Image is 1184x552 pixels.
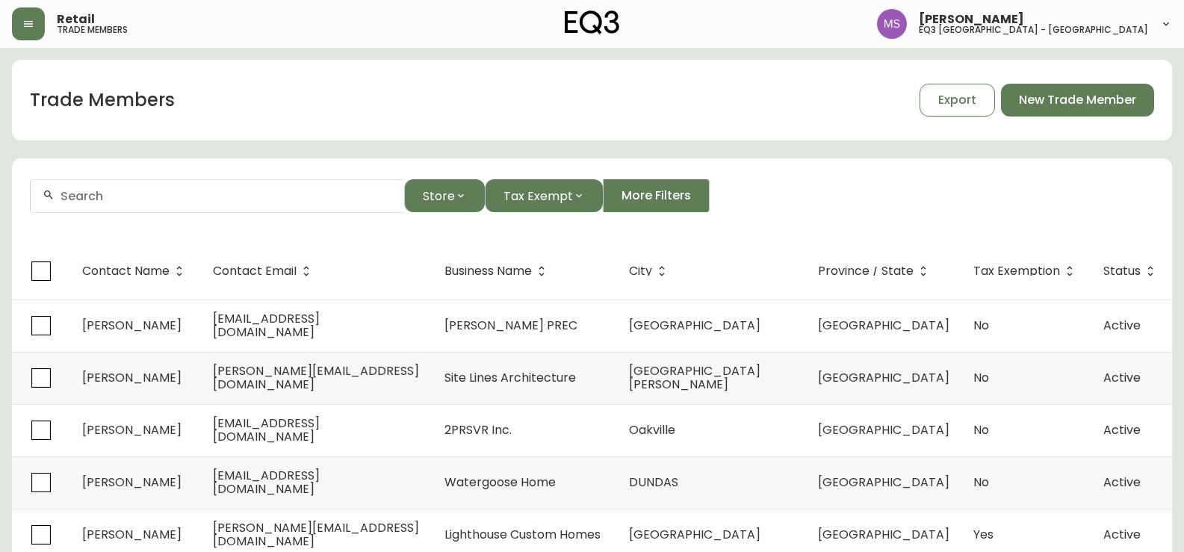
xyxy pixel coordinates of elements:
[1019,92,1136,108] span: New Trade Member
[565,10,620,34] img: logo
[82,474,182,491] span: [PERSON_NAME]
[423,187,455,205] span: Store
[1103,369,1141,386] span: Active
[629,526,760,543] span: [GEOGRAPHIC_DATA]
[82,264,189,278] span: Contact Name
[57,25,128,34] h5: trade members
[973,526,994,543] span: Yes
[444,526,601,543] span: Lighthouse Custom Homes
[818,369,949,386] span: [GEOGRAPHIC_DATA]
[973,264,1079,278] span: Tax Exemption
[818,474,949,491] span: [GEOGRAPHIC_DATA]
[213,362,419,393] span: [PERSON_NAME][EMAIL_ADDRESS][DOMAIN_NAME]
[973,317,989,334] span: No
[1103,264,1160,278] span: Status
[503,187,573,205] span: Tax Exempt
[603,179,710,212] button: More Filters
[920,84,995,117] button: Export
[818,317,949,334] span: [GEOGRAPHIC_DATA]
[82,526,182,543] span: [PERSON_NAME]
[629,421,675,438] span: Oakville
[82,421,182,438] span: [PERSON_NAME]
[973,267,1060,276] span: Tax Exemption
[919,13,1024,25] span: [PERSON_NAME]
[1103,421,1141,438] span: Active
[444,474,556,491] span: Watergoose Home
[622,187,691,204] span: More Filters
[919,25,1148,34] h5: eq3 [GEOGRAPHIC_DATA] - [GEOGRAPHIC_DATA]
[1103,526,1141,543] span: Active
[61,189,392,203] input: Search
[213,415,320,445] span: [EMAIL_ADDRESS][DOMAIN_NAME]
[877,9,907,39] img: 1b6e43211f6f3cc0b0729c9049b8e7af
[818,264,933,278] span: Province / State
[213,467,320,497] span: [EMAIL_ADDRESS][DOMAIN_NAME]
[818,267,914,276] span: Province / State
[973,421,989,438] span: No
[404,179,485,212] button: Store
[213,264,316,278] span: Contact Email
[629,267,652,276] span: City
[82,317,182,334] span: [PERSON_NAME]
[444,267,532,276] span: Business Name
[485,179,603,212] button: Tax Exempt
[629,317,760,334] span: [GEOGRAPHIC_DATA]
[213,310,320,341] span: [EMAIL_ADDRESS][DOMAIN_NAME]
[938,92,976,108] span: Export
[444,317,577,334] span: [PERSON_NAME] PREC
[82,267,170,276] span: Contact Name
[82,369,182,386] span: [PERSON_NAME]
[444,369,576,386] span: Site Lines Architecture
[818,421,949,438] span: [GEOGRAPHIC_DATA]
[1001,84,1154,117] button: New Trade Member
[1103,474,1141,491] span: Active
[629,362,760,393] span: [GEOGRAPHIC_DATA][PERSON_NAME]
[629,474,678,491] span: DUNDAS
[213,267,297,276] span: Contact Email
[57,13,95,25] span: Retail
[1103,267,1141,276] span: Status
[1103,317,1141,334] span: Active
[444,264,551,278] span: Business Name
[444,421,512,438] span: 2PRSVR Inc.
[30,87,175,113] h1: Trade Members
[213,519,419,550] span: [PERSON_NAME][EMAIL_ADDRESS][DOMAIN_NAME]
[973,474,989,491] span: No
[818,526,949,543] span: [GEOGRAPHIC_DATA]
[973,369,989,386] span: No
[629,264,672,278] span: City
